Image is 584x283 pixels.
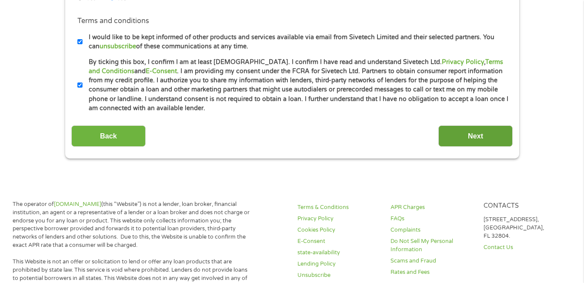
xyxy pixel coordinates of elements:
p: [STREET_ADDRESS], [GEOGRAPHIC_DATA], FL 32804. [484,216,566,240]
input: Next [438,125,513,147]
label: By ticking this box, I confirm I am at least [DEMOGRAPHIC_DATA]. I confirm I have read and unders... [83,57,509,113]
a: Scams and Fraud [390,257,473,265]
a: Complaints [390,226,473,234]
a: E-Consent [297,237,380,246]
a: Terms & Conditions [297,203,380,212]
a: unsubscribe [100,43,136,50]
a: FAQs [390,215,473,223]
a: Lending Policy [297,260,380,268]
a: E-Consent [146,67,177,75]
a: Privacy Policy [442,58,484,66]
h4: Contacts [484,202,566,210]
label: I would like to be kept informed of other products and services available via email from Sivetech... [83,33,509,51]
label: Terms and conditions [77,17,149,26]
a: Contact Us [484,243,566,252]
a: Do Not Sell My Personal Information [390,237,473,254]
a: Rates and Fees [390,268,473,276]
a: Privacy Policy [297,215,380,223]
a: Unsubscribe [297,271,380,280]
a: [DOMAIN_NAME] [54,201,101,208]
a: APR Charges [390,203,473,212]
input: Back [71,125,146,147]
a: Cookies Policy [297,226,380,234]
a: state-availability [297,249,380,257]
p: The operator of (this “Website”) is not a lender, loan broker, financial institution, an agent or... [13,200,253,249]
a: Terms and Conditions [89,58,503,75]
